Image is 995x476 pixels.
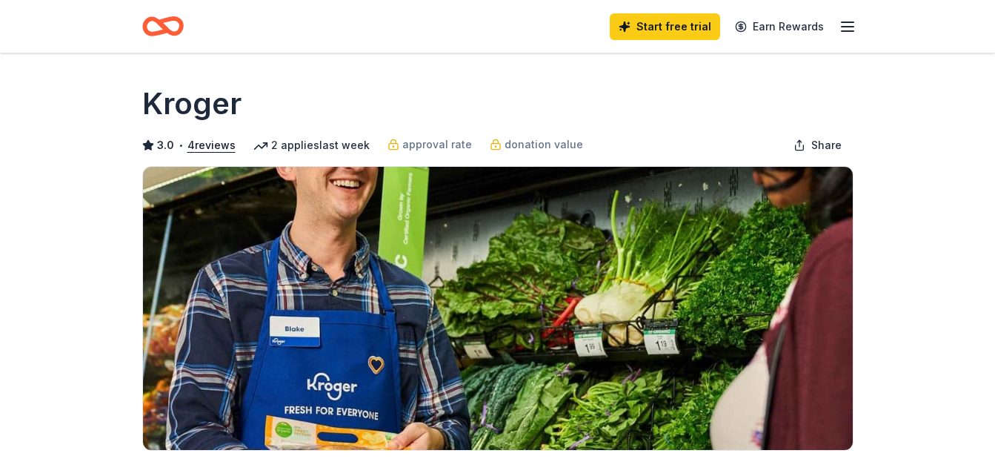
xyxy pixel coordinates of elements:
button: 4reviews [187,136,236,154]
span: Share [811,136,842,154]
a: Start free trial [610,13,720,40]
img: Image for Kroger [143,167,853,450]
button: Share [782,130,853,160]
span: 3.0 [157,136,174,154]
span: • [178,139,183,151]
span: approval rate [402,136,472,153]
a: donation value [490,136,583,153]
a: Earn Rewards [726,13,833,40]
a: approval rate [387,136,472,153]
h1: Kroger [142,83,242,125]
span: donation value [505,136,583,153]
a: Home [142,9,184,44]
div: 2 applies last week [253,136,370,154]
